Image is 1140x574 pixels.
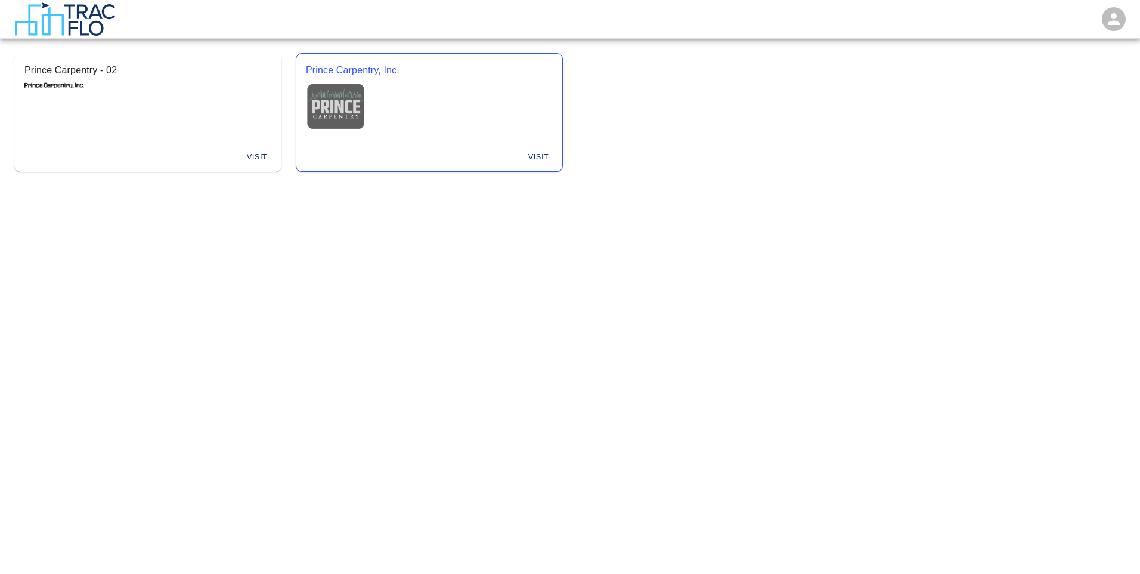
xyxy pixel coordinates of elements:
[1080,517,1140,574] iframe: Chat Widget
[519,148,557,166] button: Visit
[14,2,115,36] img: TracFlo Logo
[238,148,276,166] button: Visit
[24,63,271,78] p: Prince Carpentry - 02
[24,82,84,88] img: Logo
[296,54,562,143] button: Prince Carpentry, Inc.Logo
[306,81,365,132] img: Logo
[306,63,553,78] p: Prince Carpentry, Inc.
[15,54,281,143] button: Prince Carpentry - 02Logo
